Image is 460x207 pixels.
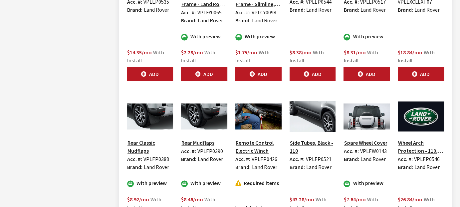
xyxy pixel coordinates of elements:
span: $43.28/mo [290,196,314,202]
span: $7.64/mo [344,196,365,202]
span: VPLEW0143 [360,148,386,154]
span: Land Rover [360,156,385,162]
span: $8.46/mo [181,196,203,202]
span: Land Rover [198,17,223,24]
button: Add [344,67,390,81]
span: VPLCY0098 [252,9,276,16]
span: VPLEP0426 [252,156,277,162]
span: $2.28/mo [181,49,203,56]
img: Image for Remote Control Electric Winch [235,100,282,133]
img: Image for Rear Classic Mudflaps [127,100,173,133]
label: Brand: [290,6,305,14]
label: Acc. #: [235,8,250,16]
button: Add [235,67,282,81]
span: Land Rover [414,164,440,170]
div: With preview [127,179,173,187]
label: Acc. #: [344,147,358,155]
span: $26.84/mo [398,196,422,202]
span: $8.31/mo [344,49,365,56]
label: Brand: [127,6,142,14]
span: Land Rover [252,17,277,24]
span: VPLEP0390 [197,148,223,154]
span: $18.84/mo [398,49,422,56]
button: Rear Mudflaps [181,138,215,147]
label: Brand: [235,163,251,171]
label: Brand: [344,155,359,163]
span: VPLEP0546 [414,156,440,162]
span: VPLEP0521 [306,156,332,162]
label: Brand: [398,6,413,14]
span: $1.75/mo [235,49,257,56]
span: Land Rover [306,6,332,13]
label: Acc. #: [398,155,413,163]
span: Land Rover [414,6,440,13]
label: Brand: [181,16,196,24]
button: Side Tubes, Black - 110 [290,138,336,155]
span: $14.35/mo [127,49,152,56]
span: VPLFY0065 [197,9,222,16]
button: Add [290,67,336,81]
span: Land Rover [360,6,385,13]
button: Wheel Arch Protection - 110, 24MY Onwards [398,138,444,155]
label: Brand: [181,155,196,163]
span: Land Rover [252,164,277,170]
div: With preview [344,179,390,187]
img: Image for Rear Mudflaps [181,100,227,133]
button: Spare Wheel Cover [344,138,387,147]
span: Land Rover [198,156,223,162]
img: Image for Wheel Arch Protection - 110, 24MY Onwards [398,100,444,133]
button: Add [181,67,227,81]
span: VPLEP0388 [143,156,169,162]
img: Image for Side Tubes, Black - 110 [290,100,336,133]
label: Acc. #: [127,155,142,163]
span: Land Rover [144,164,169,170]
label: Brand: [398,163,413,171]
div: With preview [181,32,227,40]
span: $8.38/mo [290,49,312,56]
button: Add [127,67,173,81]
div: With preview [235,32,282,40]
label: Acc. #: [235,155,250,163]
span: Land Rover [144,6,169,13]
label: Acc. #: [181,147,196,155]
div: With preview [181,179,227,187]
div: Required items [235,179,282,187]
label: Brand: [290,163,305,171]
img: Image for Spare Wheel Cover [344,100,390,133]
label: Acc. #: [290,155,305,163]
button: Remote Control Electric Winch [235,138,282,155]
label: Brand: [235,16,251,24]
button: Rear Classic Mudflaps [127,138,173,155]
span: Land Rover [306,164,332,170]
label: Acc. #: [181,8,196,16]
div: With preview [344,32,390,40]
button: Add [398,67,444,81]
label: Brand: [344,6,359,14]
span: $8.92/mo [127,196,149,202]
label: Brand: [127,163,142,171]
